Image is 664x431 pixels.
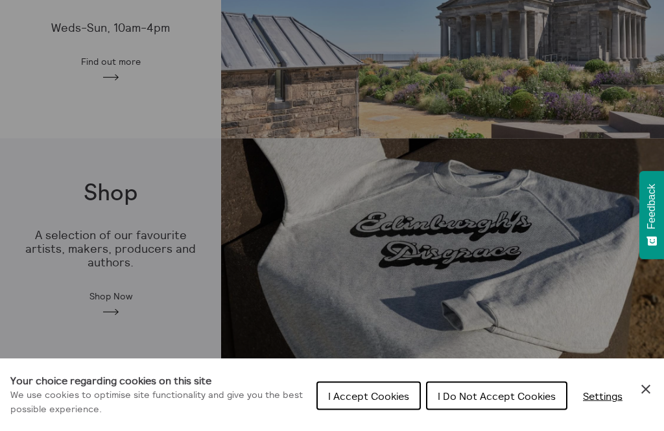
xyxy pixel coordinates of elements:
span: I Do Not Accept Cookies [438,390,556,402]
h1: Your choice regarding cookies on this site [10,373,306,388]
button: Close Cookie Control [638,382,654,397]
span: Settings [583,390,622,402]
button: Feedback - Show survey [639,171,664,259]
span: Feedback [646,184,658,229]
button: I Accept Cookies [316,382,421,410]
button: I Do Not Accept Cookies [426,382,567,410]
button: Settings [573,383,633,409]
p: We use cookies to optimise site functionality and give you the best possible experience. [10,388,306,416]
span: I Accept Cookies [328,390,409,402]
